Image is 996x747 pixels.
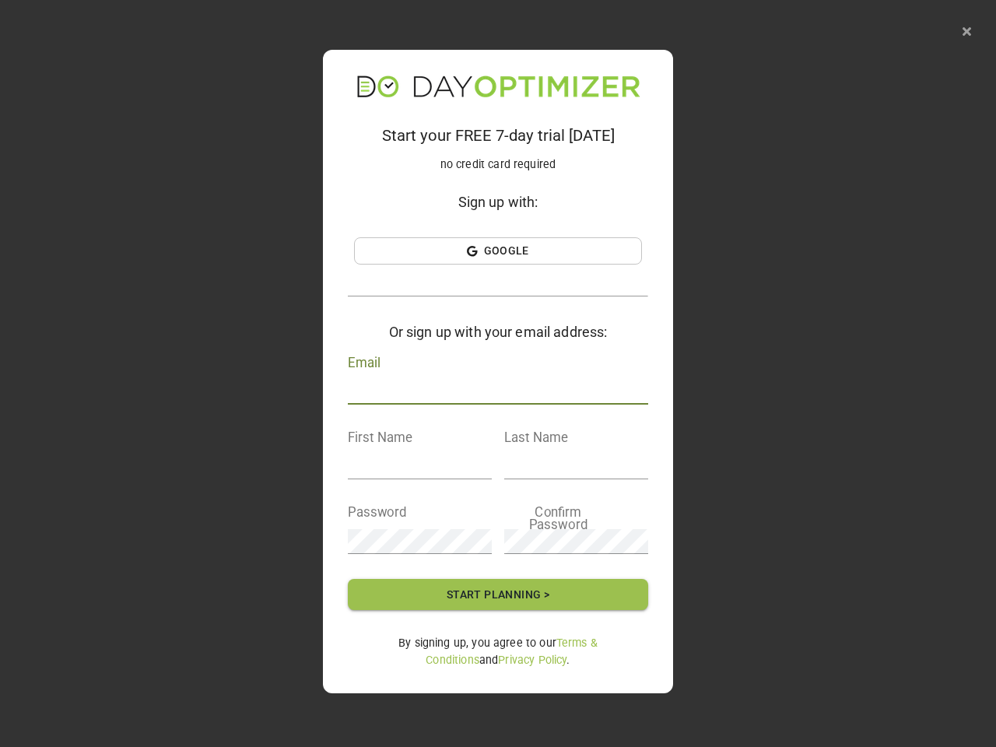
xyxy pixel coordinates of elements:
[348,356,380,369] label: Email
[348,321,648,342] h4: Or sign up with your email address:
[356,75,640,98] img: app-title
[504,430,568,444] label: Last Name
[504,505,612,531] label: Confirm Password
[366,191,630,212] h4: Sign up with:
[348,505,407,518] label: Password
[348,579,648,611] button: Start Planning >
[354,237,642,265] button: Google
[426,637,598,665] a: Terms & Conditions
[373,585,623,605] span: Start Planning >
[354,635,642,668] p: By signing up, you agree to our and .
[358,241,638,261] span: Google
[348,128,648,144] p: Start your FREE 7-day trial [DATE]
[348,430,412,444] label: First Name
[348,156,648,173] p: no credit card required
[498,654,566,666] a: Privacy Policy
